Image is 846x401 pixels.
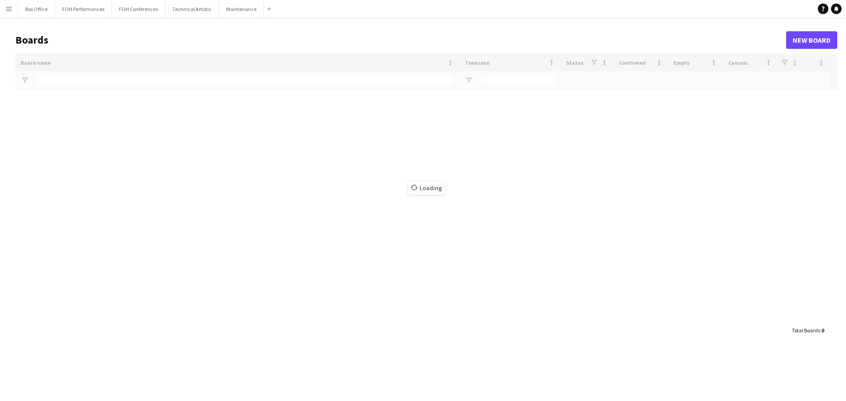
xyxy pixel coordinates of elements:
[112,0,165,18] button: FOH Conferences
[219,0,264,18] button: Maintenance
[18,0,55,18] button: Box Office
[165,0,219,18] button: Technical Artistic
[408,181,445,195] span: Loading
[792,322,824,339] div: :
[55,0,112,18] button: FOH Performances
[15,33,786,47] h1: Boards
[786,31,837,49] a: New Board
[792,327,820,334] span: Total Boards
[821,327,824,334] span: 0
